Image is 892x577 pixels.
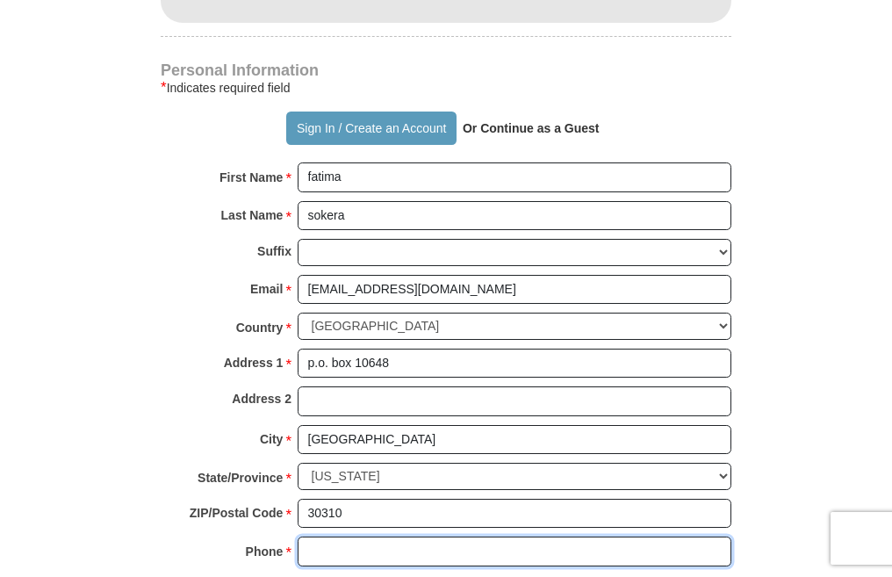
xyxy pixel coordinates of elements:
[250,277,283,301] strong: Email
[236,315,284,340] strong: Country
[257,239,291,263] strong: Suffix
[463,121,600,135] strong: Or Continue as a Guest
[286,112,456,145] button: Sign In / Create an Account
[161,63,731,77] h4: Personal Information
[260,427,283,451] strong: City
[221,203,284,227] strong: Last Name
[246,539,284,564] strong: Phone
[198,465,283,490] strong: State/Province
[190,501,284,525] strong: ZIP/Postal Code
[219,165,283,190] strong: First Name
[161,77,731,98] div: Indicates required field
[232,386,291,411] strong: Address 2
[224,350,284,375] strong: Address 1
